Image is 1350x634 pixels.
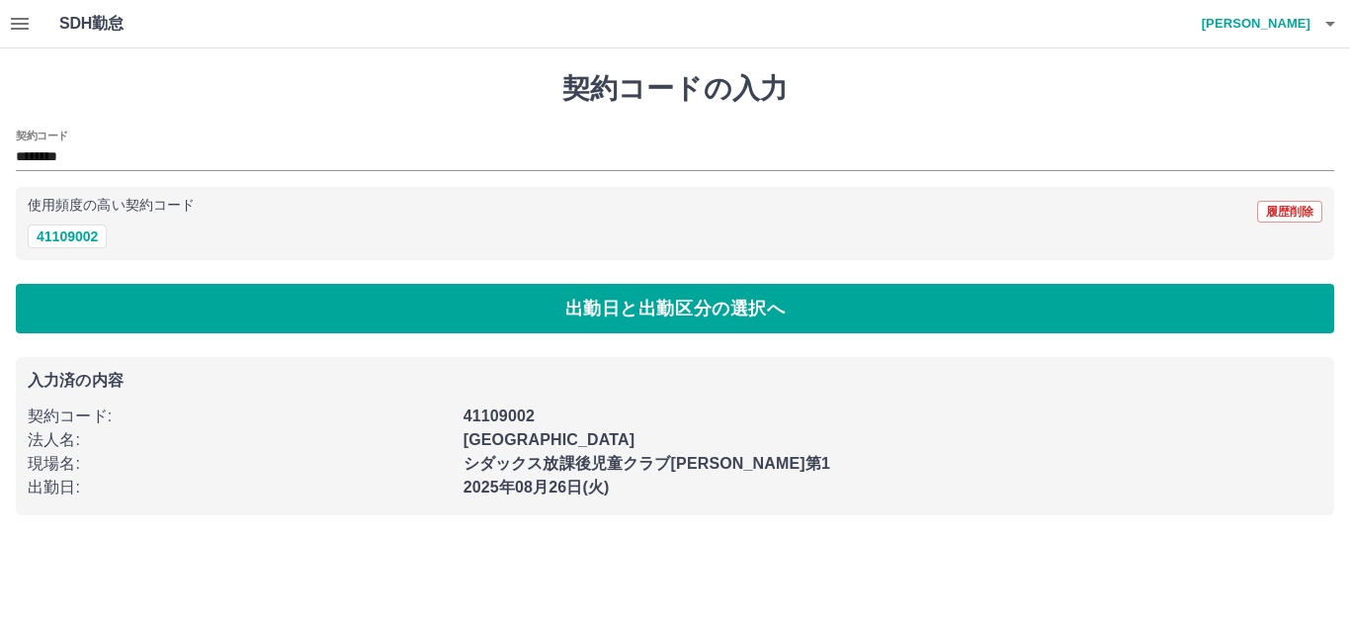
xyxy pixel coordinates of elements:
[464,408,535,424] b: 41109002
[16,128,68,143] h2: 契約コード
[28,199,195,213] p: 使用頻度の高い契約コード
[28,476,452,499] p: 出勤日 :
[28,428,452,452] p: 法人名 :
[28,405,452,428] p: 契約コード :
[28,225,107,248] button: 41109002
[464,431,635,448] b: [GEOGRAPHIC_DATA]
[1257,201,1322,223] button: 履歴削除
[28,373,1322,389] p: 入力済の内容
[464,479,610,496] b: 2025年08月26日(火)
[16,72,1334,106] h1: 契約コードの入力
[28,452,452,476] p: 現場名 :
[16,284,1334,333] button: 出勤日と出勤区分の選択へ
[464,455,830,472] b: シダックス放課後児童クラブ[PERSON_NAME]第1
